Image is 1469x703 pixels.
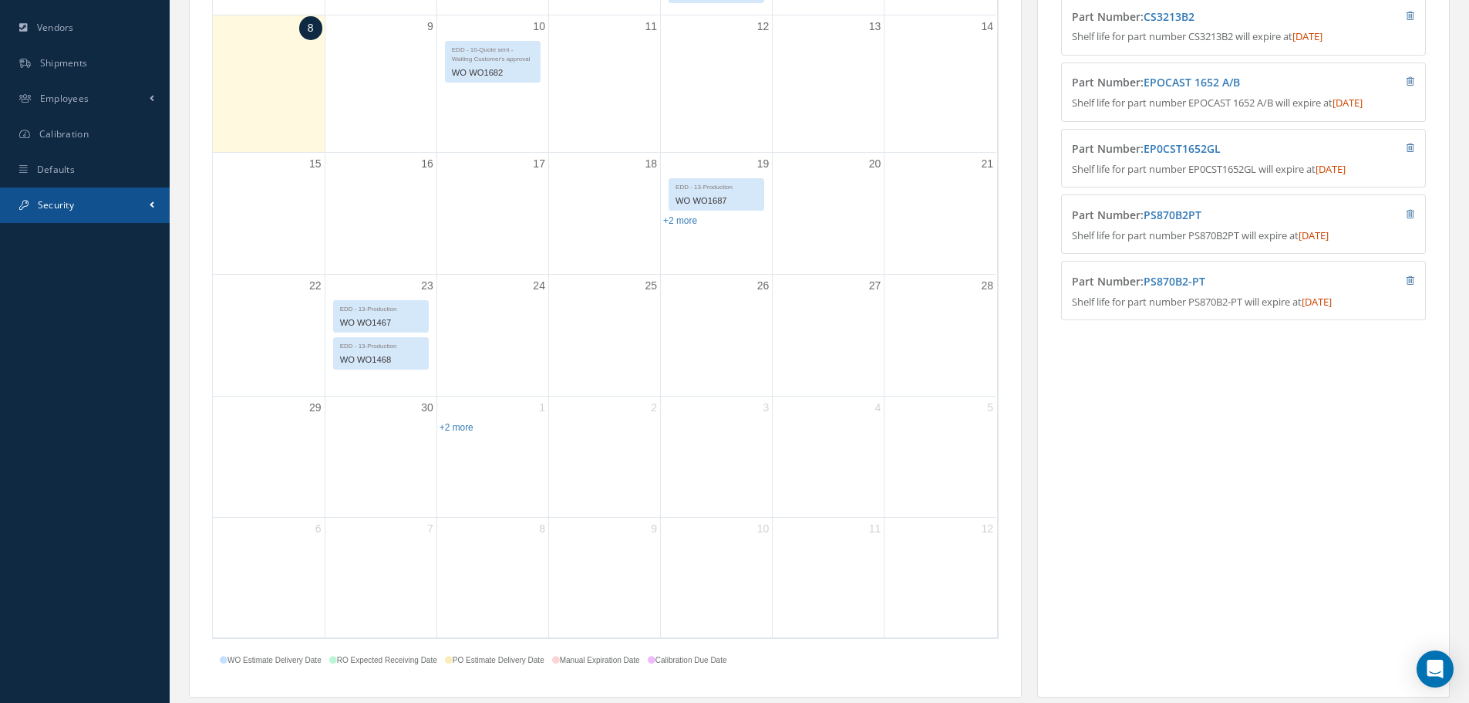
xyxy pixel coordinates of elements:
td: September 24, 2025 [436,274,548,396]
h4: Part Number [1072,143,1324,156]
a: Show 2 more events [440,422,473,433]
p: Shelf life for part number PS870B2-PT will expire at [1072,295,1415,310]
a: October 7, 2025 [424,518,436,540]
td: September 18, 2025 [548,153,660,275]
div: WO WO1467 [334,314,428,332]
a: September 12, 2025 [754,15,773,38]
div: EDD - 13-Production [334,338,428,351]
td: September 19, 2025 [661,153,773,275]
td: October 8, 2025 [436,518,548,637]
div: EDD - 13-Production [669,179,763,192]
span: Security [38,198,74,211]
span: [DATE] [1302,295,1332,309]
span: Employees [40,92,89,105]
span: Defaults [37,163,75,176]
a: October 11, 2025 [866,518,884,540]
td: September 12, 2025 [661,15,773,153]
p: Shelf life for part number PS870B2PT will expire at [1072,228,1415,244]
a: EPOCAST 1652 A/B [1144,75,1240,90]
td: September 11, 2025 [548,15,660,153]
td: September 10, 2025 [436,15,548,153]
td: September 8, 2025 [213,15,325,153]
a: October 9, 2025 [648,518,660,540]
td: September 26, 2025 [661,274,773,396]
h4: Part Number [1072,209,1324,222]
td: October 6, 2025 [213,518,325,637]
div: WO WO1468 [334,351,428,369]
p: Shelf life for part number CS3213B2 will expire at [1072,29,1415,45]
p: Shelf life for part number EP0CST1652GL will expire at [1072,162,1415,177]
span: : [1140,141,1221,156]
td: October 5, 2025 [884,396,996,518]
a: September 9, 2025 [424,15,436,38]
td: September 27, 2025 [773,274,884,396]
a: September 20, 2025 [866,153,884,175]
td: September 23, 2025 [325,274,436,396]
td: September 25, 2025 [548,274,660,396]
p: WO Estimate Delivery Date [220,654,322,666]
p: Shelf life for part number EPOCAST 1652 A/B will expire at [1072,96,1415,111]
a: September 14, 2025 [978,15,996,38]
td: September 22, 2025 [213,274,325,396]
a: September 13, 2025 [866,15,884,38]
h4: Part Number [1072,76,1324,90]
a: September 30, 2025 [418,397,436,419]
p: RO Expected Receiving Date [329,654,437,666]
div: WO WO1687 [669,192,763,210]
a: September 27, 2025 [866,275,884,297]
span: : [1140,274,1205,289]
a: October 4, 2025 [872,397,884,419]
a: PS870B2PT [1144,208,1201,222]
a: October 8, 2025 [536,518,548,540]
span: Calibration [39,127,89,140]
td: September 9, 2025 [325,15,436,153]
a: Show 2 more events [663,215,697,226]
td: September 30, 2025 [325,396,436,518]
td: October 1, 2025 [436,396,548,518]
a: September 23, 2025 [418,275,436,297]
a: October 5, 2025 [984,397,996,419]
a: September 26, 2025 [754,275,773,297]
a: October 3, 2025 [760,397,772,419]
td: September 16, 2025 [325,153,436,275]
td: September 15, 2025 [213,153,325,275]
p: Calibration Due Date [648,654,727,666]
td: September 14, 2025 [884,15,996,153]
a: September 29, 2025 [306,397,325,419]
a: September 10, 2025 [530,15,548,38]
span: [DATE] [1299,228,1329,242]
a: September 25, 2025 [642,275,660,297]
td: October 4, 2025 [773,396,884,518]
td: October 7, 2025 [325,518,436,637]
a: CS3213B2 [1144,9,1194,24]
a: September 22, 2025 [306,275,325,297]
a: October 6, 2025 [312,518,325,540]
div: EDD - 13-Production [334,301,428,314]
td: September 21, 2025 [884,153,996,275]
a: September 16, 2025 [418,153,436,175]
td: September 17, 2025 [436,153,548,275]
span: [DATE] [1316,162,1346,176]
a: October 12, 2025 [978,518,996,540]
span: : [1140,75,1240,90]
div: WO WO1682 [446,64,540,82]
td: September 29, 2025 [213,396,325,518]
a: EP0CST1652GL [1144,141,1221,156]
span: : [1140,208,1201,222]
a: September 8, 2025 [299,16,322,40]
td: October 10, 2025 [661,518,773,637]
a: September 18, 2025 [642,153,660,175]
a: September 17, 2025 [530,153,548,175]
a: September 19, 2025 [754,153,773,175]
div: EDD - 10-Quote sent - Waiting Customer's approval [446,42,540,64]
a: October 1, 2025 [536,397,548,419]
span: : [1140,9,1194,24]
span: [DATE] [1333,96,1363,110]
h4: Part Number [1072,275,1324,289]
td: October 2, 2025 [548,396,660,518]
a: PS870B2-PT [1144,274,1205,289]
a: September 24, 2025 [530,275,548,297]
a: October 10, 2025 [754,518,773,540]
td: October 12, 2025 [884,518,996,637]
a: September 11, 2025 [642,15,660,38]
